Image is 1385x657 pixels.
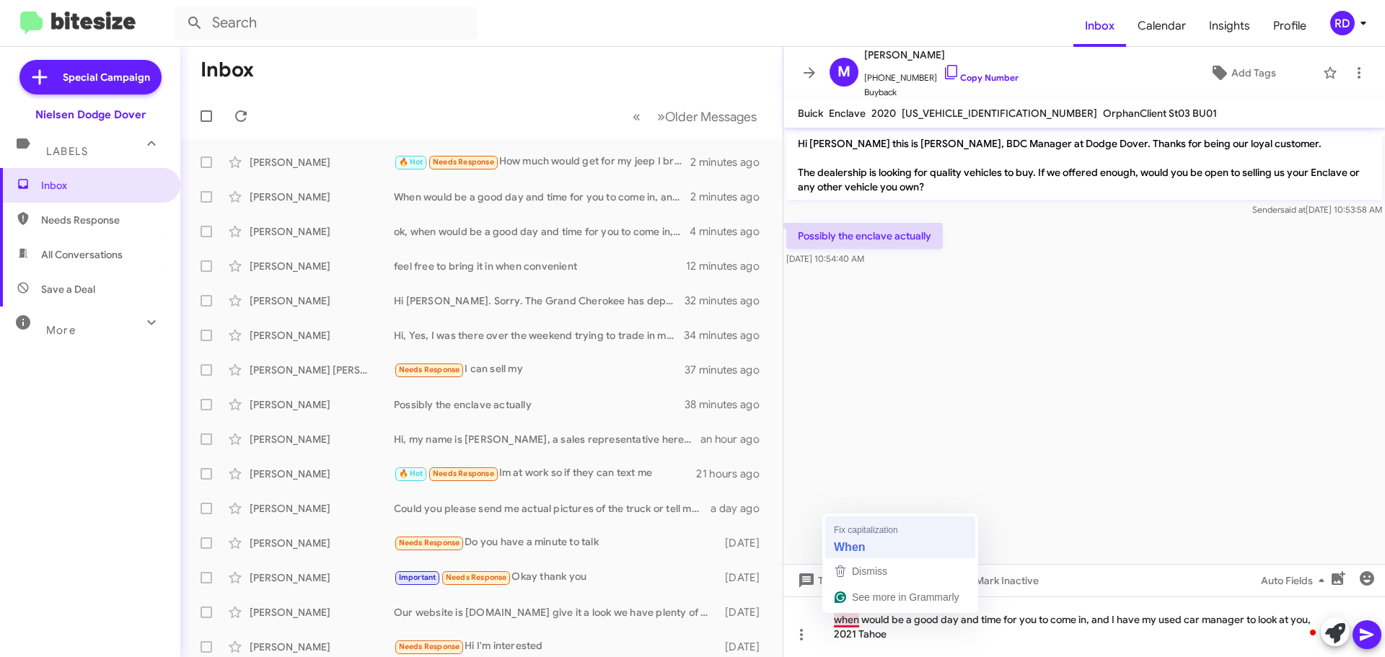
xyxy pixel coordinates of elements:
[786,223,943,249] p: Possibly the enclave actually
[394,294,685,308] div: Hi [PERSON_NAME]. Sorry. The Grand Cherokee has depreciated so much that I couldn't replace it wi...
[433,469,494,478] span: Needs Response
[394,328,685,343] div: Hi, Yes, I was there over the weekend trying to trade in my car for one of your newer models. How...
[250,467,394,481] div: [PERSON_NAME]
[394,432,700,446] div: Hi, my name is [PERSON_NAME], a sales representative here at Dover Dodge. I'd like to take a mome...
[446,573,507,582] span: Needs Response
[250,605,394,619] div: [PERSON_NAME]
[686,259,771,273] div: 12 minutes ago
[41,247,123,262] span: All Conversations
[690,155,771,169] div: 2 minutes ago
[864,63,1019,85] span: [PHONE_NUMBER]
[394,569,718,586] div: Okay thank you
[864,46,1019,63] span: [PERSON_NAME]
[250,259,394,273] div: [PERSON_NAME]
[394,224,690,239] div: ok, when would be a good day and time for you to come in, and I have my used car manager to look ...
[798,107,823,120] span: Buick
[1249,568,1342,594] button: Auto Fields
[399,538,460,547] span: Needs Response
[250,570,394,585] div: [PERSON_NAME]
[394,501,711,516] div: Could you please send me actual pictures of the truck or tell me where I could see pictures on line.
[394,361,685,378] div: I can sell my
[665,109,757,125] span: Older Messages
[175,6,478,40] input: Search
[250,536,394,550] div: [PERSON_NAME]
[690,190,771,204] div: 2 minutes ago
[946,568,1050,594] button: Mark Inactive
[399,573,436,582] span: Important
[394,259,686,273] div: feel free to bring it in when convenient
[394,605,718,619] div: Our website is [DOMAIN_NAME] give it a look we have plenty of vehicles
[1197,5,1262,47] a: Insights
[250,328,394,343] div: [PERSON_NAME]
[1103,107,1217,120] span: OrphanClient St03 BU01
[685,363,771,377] div: 37 minutes ago
[718,605,771,619] div: [DATE]
[783,568,878,594] button: Templates
[624,102,649,131] button: Previous
[633,107,641,125] span: «
[46,324,76,337] span: More
[250,190,394,204] div: [PERSON_NAME]
[399,642,460,651] span: Needs Response
[1126,5,1197,47] a: Calendar
[250,294,394,308] div: [PERSON_NAME]
[837,61,850,84] span: M
[394,397,685,412] div: Possibly the enclave actually
[63,70,150,84] span: Special Campaign
[250,397,394,412] div: [PERSON_NAME]
[711,501,771,516] div: a day ago
[786,131,1382,200] p: Hi [PERSON_NAME] this is [PERSON_NAME], BDC Manager at Dodge Dover. Thanks for being our loyal cu...
[399,469,423,478] span: 🔥 Hot
[718,640,771,654] div: [DATE]
[399,365,460,374] span: Needs Response
[250,640,394,654] div: [PERSON_NAME]
[201,58,254,81] h1: Inbox
[786,253,864,264] span: [DATE] 10:54:40 AM
[1252,204,1382,215] span: Sender [DATE] 10:53:58 AM
[783,596,1385,657] div: To enrich screen reader interactions, please activate Accessibility in Grammarly extension settings
[394,154,690,170] div: How much would get for my jeep I brought brand new cash at that dealership
[685,328,771,343] div: 34 minutes ago
[394,465,696,482] div: Im at work so if they can text me
[1330,11,1355,35] div: RD
[41,178,164,193] span: Inbox
[250,363,394,377] div: [PERSON_NAME] [PERSON_NAME]
[433,157,494,167] span: Needs Response
[41,213,164,227] span: Needs Response
[250,155,394,169] div: [PERSON_NAME]
[399,157,423,167] span: 🔥 Hot
[394,534,718,551] div: Do you have a minute to talk
[1261,568,1330,594] span: Auto Fields
[1318,11,1369,35] button: RD
[657,107,665,125] span: »
[1168,60,1316,86] button: Add Tags
[1262,5,1318,47] span: Profile
[394,190,690,204] div: When would be a good day and time for you to come in, and I have my used car manager to look at y...
[718,570,771,585] div: [DATE]
[250,224,394,239] div: [PERSON_NAME]
[718,536,771,550] div: [DATE]
[46,145,88,158] span: Labels
[1280,204,1306,215] span: said at
[943,72,1019,83] a: Copy Number
[902,107,1097,120] span: [US_VEHICLE_IDENTIFICATION_NUMBER]
[625,102,765,131] nav: Page navigation example
[829,107,866,120] span: Enclave
[1073,5,1126,47] a: Inbox
[696,467,771,481] div: 21 hours ago
[685,294,771,308] div: 32 minutes ago
[700,432,771,446] div: an hour ago
[795,568,866,594] span: Templates
[1231,60,1276,86] span: Add Tags
[864,85,1019,100] span: Buyback
[19,60,162,94] a: Special Campaign
[250,501,394,516] div: [PERSON_NAME]
[690,224,771,239] div: 4 minutes ago
[975,568,1039,594] span: Mark Inactive
[394,638,718,655] div: Hi I'm interested
[871,107,896,120] span: 2020
[685,397,771,412] div: 38 minutes ago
